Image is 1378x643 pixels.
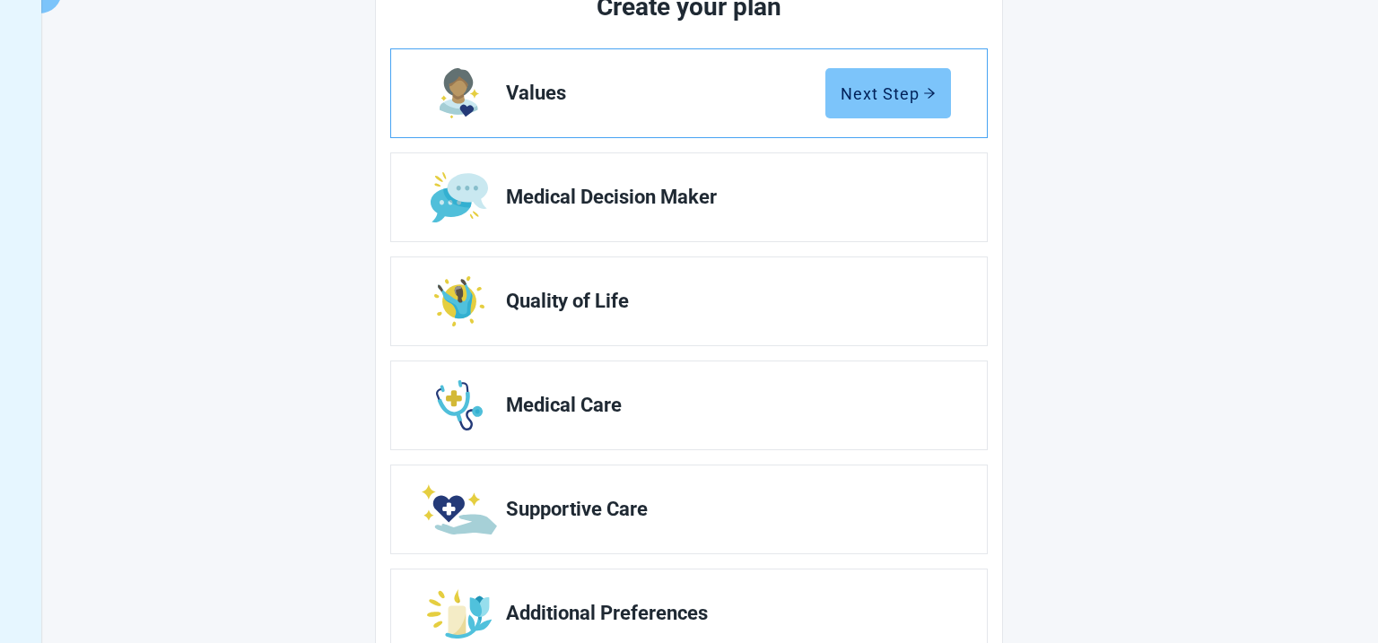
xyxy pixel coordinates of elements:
[506,603,937,624] span: Additional Preferences
[391,465,987,553] a: Edit Supportive Care section
[391,49,987,137] a: Edit Values section
[825,68,951,118] button: Next Steparrow-right
[923,87,936,100] span: arrow-right
[506,291,937,312] span: Quality of Life
[506,83,825,104] span: Values
[506,395,937,416] span: Medical Care
[391,153,987,241] a: Edit Medical Decision Maker section
[391,361,987,449] a: Edit Medical Care section
[506,499,937,520] span: Supportive Care
[391,257,987,345] a: Edit Quality of Life section
[841,84,936,102] div: Next Step
[506,187,937,208] span: Medical Decision Maker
